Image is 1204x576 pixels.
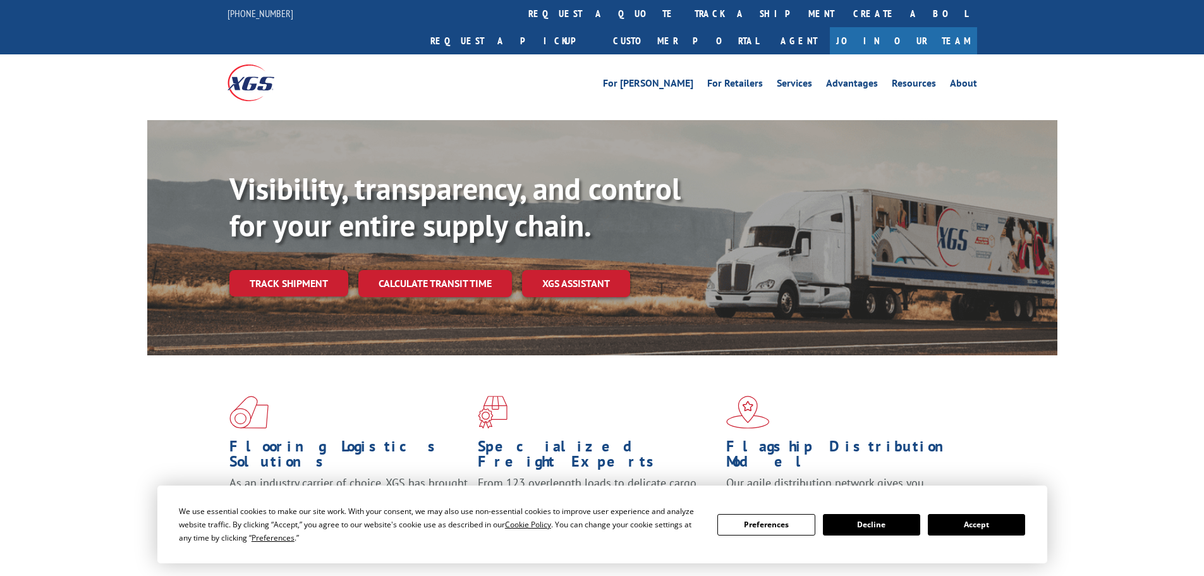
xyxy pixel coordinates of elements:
[179,505,702,544] div: We use essential cookies to make our site work. With your consent, we may also use non-essential ...
[603,78,693,92] a: For [PERSON_NAME]
[522,270,630,297] a: XGS ASSISTANT
[358,270,512,297] a: Calculate transit time
[505,519,551,530] span: Cookie Policy
[830,27,977,54] a: Join Our Team
[229,439,468,475] h1: Flooring Logistics Solutions
[726,439,965,475] h1: Flagship Distribution Model
[478,396,508,429] img: xgs-icon-focused-on-flooring-red
[252,532,295,543] span: Preferences
[726,396,770,429] img: xgs-icon-flagship-distribution-model-red
[768,27,830,54] a: Agent
[478,439,717,475] h1: Specialized Freight Experts
[717,514,815,536] button: Preferences
[478,475,717,532] p: From 123 overlength loads to delicate cargo, our experienced staff knows the best way to move you...
[777,78,812,92] a: Services
[229,169,681,245] b: Visibility, transparency, and control for your entire supply chain.
[826,78,878,92] a: Advantages
[726,475,959,505] span: Our agile distribution network gives you nationwide inventory management on demand.
[228,7,293,20] a: [PHONE_NUMBER]
[421,27,604,54] a: Request a pickup
[229,396,269,429] img: xgs-icon-total-supply-chain-intelligence-red
[928,514,1025,536] button: Accept
[823,514,920,536] button: Decline
[950,78,977,92] a: About
[892,78,936,92] a: Resources
[604,27,768,54] a: Customer Portal
[229,475,468,520] span: As an industry carrier of choice, XGS has brought innovation and dedication to flooring logistics...
[157,486,1047,563] div: Cookie Consent Prompt
[707,78,763,92] a: For Retailers
[229,270,348,297] a: Track shipment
